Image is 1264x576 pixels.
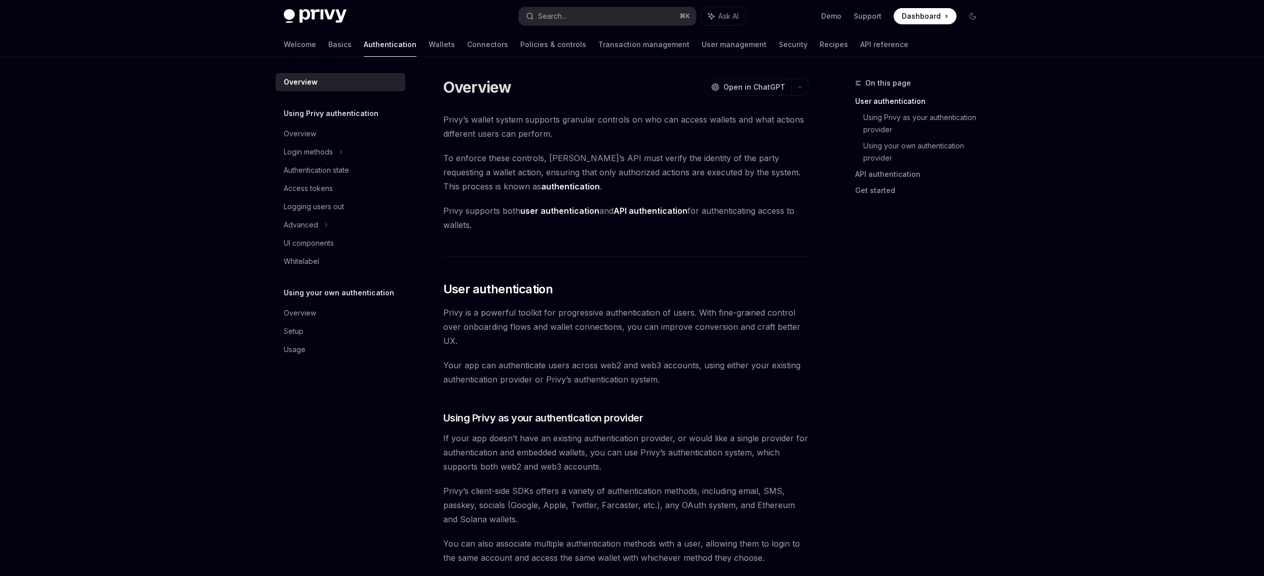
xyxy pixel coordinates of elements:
a: Recipes [820,32,848,57]
a: Using Privy as your authentication provider [863,109,989,138]
div: Login methods [284,146,333,158]
a: Welcome [284,32,316,57]
div: Setup [284,325,303,337]
img: dark logo [284,9,347,23]
a: Basics [328,32,352,57]
span: You can also associate multiple authentication methods with a user, allowing them to login to the... [443,536,809,565]
strong: user authentication [520,206,599,216]
a: Support [854,11,882,21]
button: Ask AI [701,7,746,25]
a: Using your own authentication provider [863,138,989,166]
div: Search... [538,10,566,22]
div: UI components [284,237,334,249]
a: API authentication [855,166,989,182]
a: Setup [276,322,405,340]
a: Authentication [364,32,416,57]
div: Logging users out [284,201,344,213]
div: Access tokens [284,182,333,195]
a: User management [702,32,767,57]
a: Get started [855,182,989,199]
a: Policies & controls [520,32,586,57]
span: To enforce these controls, [PERSON_NAME]’s API must verify the identity of the party requesting a... [443,151,809,194]
a: Demo [821,11,841,21]
a: User authentication [855,93,989,109]
a: Dashboard [894,8,956,24]
span: User authentication [443,281,553,297]
a: Whitelabel [276,252,405,271]
a: Logging users out [276,198,405,216]
span: Dashboard [902,11,941,21]
strong: API authentication [614,206,687,216]
span: Privy is a powerful toolkit for progressive authentication of users. With fine-grained control ov... [443,305,809,348]
a: UI components [276,234,405,252]
strong: authentication [541,181,600,191]
a: Usage [276,340,405,359]
span: On this page [865,77,911,89]
a: Connectors [467,32,508,57]
h5: Using Privy authentication [284,107,378,120]
span: Ask AI [718,11,739,21]
div: Overview [284,76,318,88]
a: Access tokens [276,179,405,198]
span: Privy’s client-side SDKs offers a variety of authentication methods, including email, SMS, passke... [443,484,809,526]
a: Security [779,32,808,57]
a: Overview [276,73,405,91]
div: Authentication state [284,164,349,176]
div: Advanced [284,219,318,231]
span: Open in ChatGPT [723,82,785,92]
a: API reference [860,32,908,57]
span: Privy’s wallet system supports granular controls on who can access wallets and what actions diffe... [443,112,809,141]
a: Authentication state [276,161,405,179]
a: Overview [276,304,405,322]
button: Open in ChatGPT [705,79,791,96]
a: Transaction management [598,32,690,57]
span: If your app doesn’t have an existing authentication provider, or would like a single provider for... [443,431,809,474]
span: Privy supports both and for authenticating access to wallets. [443,204,809,232]
span: ⌘ K [679,12,690,20]
div: Usage [284,343,305,356]
div: Overview [284,128,316,140]
h5: Using your own authentication [284,287,394,299]
a: Wallets [429,32,455,57]
div: Overview [284,307,316,319]
span: Your app can authenticate users across web2 and web3 accounts, using either your existing authent... [443,358,809,387]
h1: Overview [443,78,512,96]
button: Search...⌘K [519,7,696,25]
span: Using Privy as your authentication provider [443,411,643,425]
a: Overview [276,125,405,143]
div: Whitelabel [284,255,319,267]
button: Toggle dark mode [965,8,981,24]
